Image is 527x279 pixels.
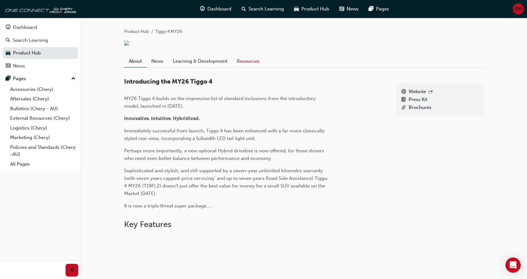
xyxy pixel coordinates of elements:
span: Search Learning [248,5,284,13]
span: prev-icon [70,266,74,274]
span: search-icon [6,38,10,43]
h2: Key Features [124,219,484,230]
span: search-icon [242,5,246,13]
a: News [147,55,168,67]
span: Introducing the MY26 Tiggo 4 [124,78,213,85]
a: Dashboard [3,22,78,33]
span: guage-icon [200,5,205,13]
div: News [13,62,25,70]
a: Website [409,88,426,96]
span: Immediately successful from launch, Tiggo 4 has been enhanced with a far more classically styled ... [124,128,326,141]
a: About [124,55,147,67]
a: News [3,60,78,72]
a: Policies and Standards (Chery -AU) [8,143,78,159]
span: Product Hub [301,5,329,13]
a: Aftersales (Chery) [8,94,78,104]
span: MY26 Tiggo 4 builds on the impressive list of standard inclusions from the introductory model, la... [124,96,317,109]
span: Innovative. Intuitive. Hybridized. [124,116,200,121]
a: Product Hub [3,47,78,59]
a: Resources [232,55,264,67]
span: News [347,5,359,13]
a: news-iconNews [334,3,364,16]
div: Search Learning [13,37,48,44]
a: search-iconSearch Learning [236,3,289,16]
span: Dashboard [207,5,231,13]
a: Accessories (Chery) [8,85,78,94]
a: Product Hub [124,29,149,34]
span: outbound-icon [429,90,433,95]
a: Bulletins (Chery - AU) [8,104,78,114]
button: DashboardSearch LearningProduct HubNews [3,20,78,73]
a: Logistics (Chery) [8,123,78,133]
a: All Pages [8,159,78,169]
a: External Resources (Chery) [8,113,78,123]
a: Press Kit [409,96,427,104]
span: pages-icon [6,76,10,82]
span: booktick-icon [401,96,406,104]
span: Pages [376,5,389,13]
span: www-icon [401,88,406,96]
a: car-iconProduct Hub [289,3,334,16]
button: Pages [3,73,78,85]
span: news-icon [339,5,344,13]
div: Pages [13,75,26,82]
a: Marketing (Chery) [8,133,78,143]
span: Perhaps more importantly, a new optional Hybrid driveline is now offered, for those drivers who n... [124,148,325,161]
span: up-icon [71,75,76,83]
li: Tiggo 4 MY26 [155,28,182,35]
span: link-icon [401,104,406,112]
span: car-icon [294,5,299,13]
a: guage-iconDashboard [195,3,236,16]
button: BM [513,3,524,15]
span: guage-icon [6,25,10,30]
div: Dashboard [13,24,37,31]
a: Brochures [409,104,431,112]
span: pages-icon [369,5,373,13]
span: BM [515,5,522,13]
a: Search Learning [3,35,78,46]
img: cad96c5d-9dbb-45ff-88b8-a7ecdb2b9f25.png [124,41,129,46]
span: news-icon [6,63,10,69]
div: Open Intercom Messenger [505,257,521,273]
span: car-icon [6,50,10,56]
a: pages-iconPages [364,3,394,16]
img: oneconnect [3,3,76,15]
a: Learning & Development [168,55,232,67]
span: Sophisticated and stylish, and still supported by a seven-year unlimited kilometre warranty (with... [124,168,329,196]
span: It is now a triple threat super package..... [124,203,213,209]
